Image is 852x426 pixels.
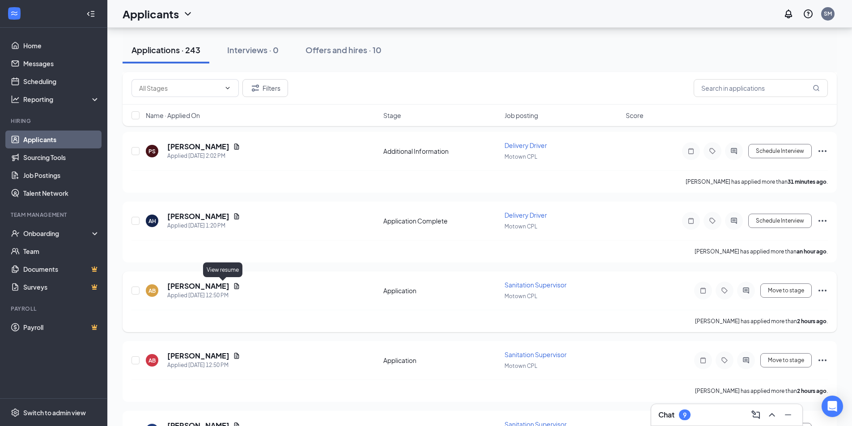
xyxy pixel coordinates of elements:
svg: Tag [719,357,730,364]
div: Application [383,356,499,365]
div: AH [148,217,156,225]
div: Reporting [23,95,100,104]
svg: Notifications [783,8,794,19]
button: Move to stage [760,353,812,367]
svg: ActiveChat [729,217,739,224]
div: AB [148,287,156,295]
button: ComposeMessage [749,408,763,422]
span: Motown CPL [504,153,537,160]
span: Motown CPL [504,293,537,299]
svg: Note [698,357,708,364]
div: Applied [DATE] 12:50 PM [167,361,240,370]
div: Onboarding [23,229,92,238]
span: Delivery Driver [504,141,547,149]
div: AB [148,357,156,364]
div: PS [148,148,156,155]
div: Applied [DATE] 1:20 PM [167,221,240,230]
svg: Collapse [86,9,95,18]
div: Additional Information [383,147,499,156]
span: Motown CPL [504,363,537,369]
svg: Document [233,213,240,220]
h5: [PERSON_NAME] [167,211,229,221]
span: Score [626,111,644,120]
b: 2 hours ago [797,388,827,394]
h5: [PERSON_NAME] [167,281,229,291]
div: Hiring [11,117,98,125]
input: Search in applications [694,79,828,97]
b: an hour ago [797,248,827,255]
p: [PERSON_NAME] has applied more than . [695,387,828,395]
div: Offers and hires · 10 [305,44,381,55]
svg: Note [686,217,696,224]
svg: ActiveChat [741,287,751,294]
div: Applied [DATE] 2:02 PM [167,152,240,160]
h1: Applicants [123,6,179,21]
svg: Settings [11,408,20,417]
a: Sourcing Tools [23,148,100,166]
a: PayrollCrown [23,318,100,336]
b: 2 hours ago [797,318,827,325]
a: Job Postings [23,166,100,184]
button: Schedule Interview [748,214,812,228]
button: Filter Filters [242,79,288,97]
div: Team Management [11,211,98,219]
span: Motown CPL [504,223,537,230]
svg: ChevronDown [224,84,231,92]
svg: Tag [707,217,718,224]
svg: Ellipses [817,215,828,226]
div: Applications · 243 [131,44,200,55]
div: 9 [683,411,687,419]
div: View resume [203,262,242,277]
button: ChevronUp [765,408,779,422]
svg: Tag [719,287,730,294]
svg: Filter [250,83,261,93]
a: Messages [23,55,100,72]
h5: [PERSON_NAME] [167,142,229,152]
div: Application [383,286,499,295]
span: Job posting [504,111,538,120]
p: [PERSON_NAME] has applied more than . [686,178,828,186]
svg: Analysis [11,95,20,104]
input: All Stages [139,83,220,93]
svg: Minimize [783,409,793,420]
span: Sanitation Supervisor [504,281,567,289]
button: Schedule Interview [748,144,812,158]
svg: Note [698,287,708,294]
svg: QuestionInfo [803,8,814,19]
a: SurveysCrown [23,278,100,296]
div: SM [824,10,832,17]
svg: ActiveChat [741,357,751,364]
svg: Ellipses [817,146,828,156]
div: Interviews · 0 [227,44,279,55]
svg: Document [233,352,240,359]
h5: [PERSON_NAME] [167,351,229,361]
p: [PERSON_NAME] has applied more than . [695,248,828,255]
svg: Document [233,283,240,290]
a: Team [23,242,100,260]
svg: ActiveChat [729,148,739,155]
svg: WorkstreamLogo [10,9,19,18]
span: Sanitation Supervisor [504,350,567,359]
svg: Ellipses [817,285,828,296]
a: DocumentsCrown [23,260,100,278]
span: Delivery Driver [504,211,547,219]
svg: Note [686,148,696,155]
div: Application Complete [383,216,499,225]
div: Payroll [11,305,98,312]
svg: Tag [707,148,718,155]
span: Name · Applied On [146,111,200,120]
button: Move to stage [760,283,812,298]
a: Talent Network [23,184,100,202]
a: Applicants [23,131,100,148]
p: [PERSON_NAME] has applied more than . [695,317,828,325]
svg: ChevronUp [767,409,777,420]
button: Minimize [781,408,795,422]
a: Scheduling [23,72,100,90]
a: Home [23,37,100,55]
svg: Document [233,143,240,150]
div: Switch to admin view [23,408,86,417]
svg: UserCheck [11,229,20,238]
svg: ChevronDown [182,8,193,19]
b: 31 minutes ago [788,178,827,185]
span: Stage [383,111,401,120]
